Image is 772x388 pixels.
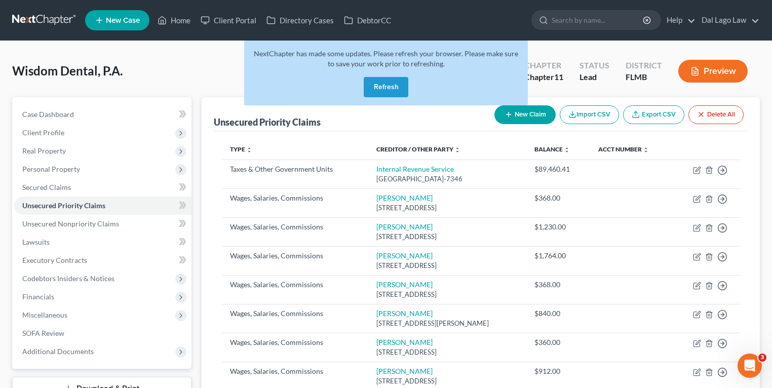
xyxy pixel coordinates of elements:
[494,105,556,124] button: New Claim
[697,11,759,29] a: Dal Lago Law
[22,329,64,337] span: SOFA Review
[376,145,460,153] a: Creditor / Other Party unfold_more
[534,366,582,376] div: $912.00
[230,337,360,347] div: Wages, Salaries, Commissions
[376,280,433,289] a: [PERSON_NAME]
[454,147,460,153] i: unfold_more
[564,147,570,153] i: unfold_more
[22,110,74,119] span: Case Dashboard
[376,376,518,386] div: [STREET_ADDRESS]
[534,251,582,261] div: $1,764.00
[230,193,360,203] div: Wages, Salaries, Commissions
[106,17,140,24] span: New Case
[22,165,80,173] span: Personal Property
[524,71,563,83] div: Chapter
[22,128,64,137] span: Client Profile
[230,308,360,319] div: Wages, Salaries, Commissions
[14,197,191,215] a: Unsecured Priority Claims
[560,105,619,124] button: Import CSV
[14,324,191,342] a: SOFA Review
[254,49,518,68] span: NextChapter has made some updates. Please refresh your browser. Please make sure to save your wor...
[552,11,644,29] input: Search by name...
[554,72,563,82] span: 11
[580,60,609,71] div: Status
[376,261,518,270] div: [STREET_ADDRESS]
[364,77,408,97] button: Refresh
[230,145,252,153] a: Type unfold_more
[580,71,609,83] div: Lead
[230,280,360,290] div: Wages, Salaries, Commissions
[534,280,582,290] div: $368.00
[643,147,649,153] i: unfold_more
[738,354,762,378] iframe: Intercom live chat
[662,11,696,29] a: Help
[678,60,748,83] button: Preview
[14,251,191,269] a: Executory Contracts
[376,222,433,231] a: [PERSON_NAME]
[22,256,87,264] span: Executory Contracts
[376,347,518,357] div: [STREET_ADDRESS]
[261,11,339,29] a: Directory Cases
[22,347,94,356] span: Additional Documents
[376,232,518,242] div: [STREET_ADDRESS]
[376,193,433,202] a: [PERSON_NAME]
[626,71,662,83] div: FLMB
[534,337,582,347] div: $360.00
[524,60,563,71] div: Chapter
[376,174,518,184] div: [GEOGRAPHIC_DATA]-7346
[214,116,321,128] div: Unsecured Priority Claims
[152,11,196,29] a: Home
[14,215,191,233] a: Unsecured Nonpriority Claims
[534,222,582,232] div: $1,230.00
[376,290,518,299] div: [STREET_ADDRESS]
[14,178,191,197] a: Secured Claims
[22,292,54,301] span: Financials
[22,183,71,191] span: Secured Claims
[534,193,582,203] div: $368.00
[22,311,67,319] span: Miscellaneous
[376,203,518,213] div: [STREET_ADDRESS]
[339,11,396,29] a: DebtorCC
[688,105,744,124] button: Delete All
[230,251,360,261] div: Wages, Salaries, Commissions
[230,164,360,174] div: Taxes & Other Government Units
[14,105,191,124] a: Case Dashboard
[376,319,518,328] div: [STREET_ADDRESS][PERSON_NAME]
[623,105,684,124] a: Export CSV
[246,147,252,153] i: unfold_more
[22,146,66,155] span: Real Property
[376,165,454,173] a: Internal Revenue Service
[22,219,119,228] span: Unsecured Nonpriority Claims
[12,63,123,78] span: Wisdom Dental, P.A.
[598,145,649,153] a: Acct Number unfold_more
[376,338,433,346] a: [PERSON_NAME]
[534,308,582,319] div: $840.00
[376,309,433,318] a: [PERSON_NAME]
[22,201,105,210] span: Unsecured Priority Claims
[626,60,662,71] div: District
[230,366,360,376] div: Wages, Salaries, Commissions
[196,11,261,29] a: Client Portal
[376,367,433,375] a: [PERSON_NAME]
[758,354,766,362] span: 3
[230,222,360,232] div: Wages, Salaries, Commissions
[14,233,191,251] a: Lawsuits
[376,251,433,260] a: [PERSON_NAME]
[534,145,570,153] a: Balance unfold_more
[22,238,50,246] span: Lawsuits
[534,164,582,174] div: $89,460.41
[22,274,114,283] span: Codebtors Insiders & Notices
